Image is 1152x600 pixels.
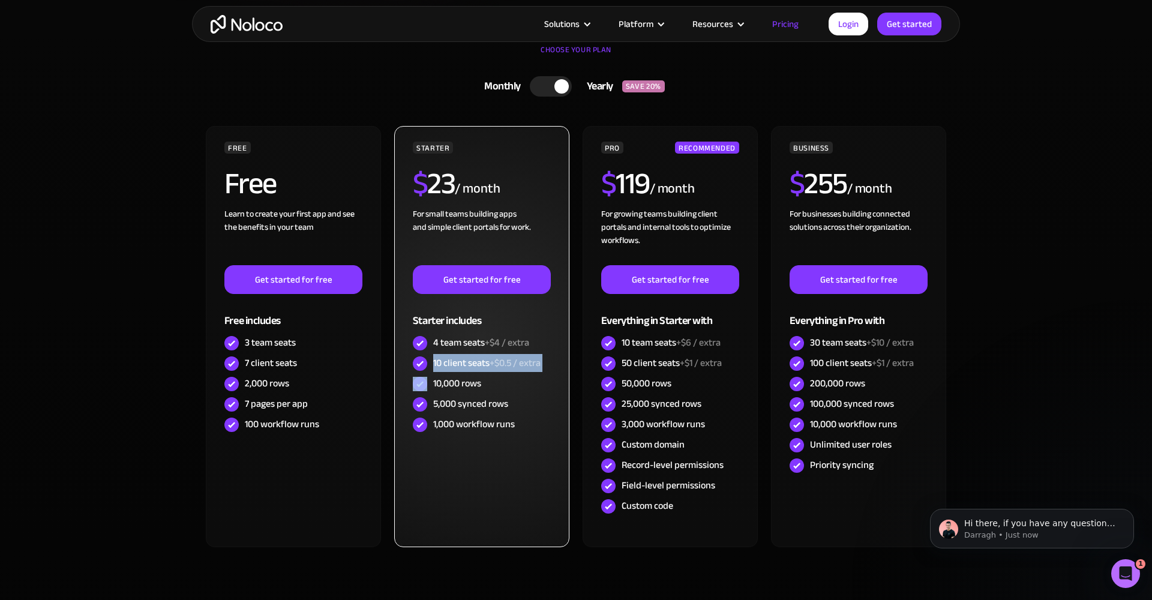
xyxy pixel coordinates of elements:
[224,208,362,265] div: Learn to create your first app and see the benefits in your team ‍
[650,179,695,199] div: / month
[413,208,551,265] div: For small teams building apps and simple client portals for work. ‍
[790,294,928,333] div: Everything in Pro with
[622,418,705,431] div: 3,000 workflow runs
[912,484,1152,568] iframe: Intercom notifications message
[790,169,847,199] h2: 255
[572,77,622,95] div: Yearly
[413,142,453,154] div: STARTER
[790,208,928,265] div: For businesses building connected solutions across their organization. ‍
[622,336,721,349] div: 10 team seats
[810,438,892,451] div: Unlimited user roles
[757,16,814,32] a: Pricing
[810,397,894,410] div: 100,000 synced rows
[601,169,650,199] h2: 119
[810,356,914,370] div: 100 client seats
[810,418,897,431] div: 10,000 workflow runs
[810,336,914,349] div: 30 team seats
[847,179,892,199] div: / month
[245,418,319,431] div: 100 workflow runs
[211,15,283,34] a: home
[810,377,865,390] div: 200,000 rows
[619,16,653,32] div: Platform
[790,142,833,154] div: BUSINESS
[622,356,722,370] div: 50 client seats
[245,356,297,370] div: 7 client seats
[790,155,805,212] span: $
[490,354,541,372] span: +$0.5 / extra
[245,377,289,390] div: 2,000 rows
[433,377,481,390] div: 10,000 rows
[622,499,673,512] div: Custom code
[245,397,308,410] div: 7 pages per app
[604,16,677,32] div: Platform
[413,169,455,199] h2: 23
[245,336,296,349] div: 3 team seats
[224,265,362,294] a: Get started for free
[413,294,551,333] div: Starter includes
[692,16,733,32] div: Resources
[224,142,251,154] div: FREE
[810,458,874,472] div: Priority syncing
[601,294,739,333] div: Everything in Starter with
[224,169,277,199] h2: Free
[413,155,428,212] span: $
[544,16,580,32] div: Solutions
[622,438,685,451] div: Custom domain
[829,13,868,35] a: Login
[622,479,715,492] div: Field-level permissions
[455,179,500,199] div: / month
[433,336,529,349] div: 4 team seats
[469,77,530,95] div: Monthly
[601,142,623,154] div: PRO
[224,294,362,333] div: Free includes
[485,334,529,352] span: +$4 / extra
[433,356,541,370] div: 10 client seats
[680,354,722,372] span: +$1 / extra
[1111,559,1140,588] iframe: Intercom live chat
[622,80,665,92] div: SAVE 20%
[1136,559,1145,569] span: 1
[677,16,757,32] div: Resources
[622,397,701,410] div: 25,000 synced rows
[601,155,616,212] span: $
[877,13,941,35] a: Get started
[601,208,739,265] div: For growing teams building client portals and internal tools to optimize workflows.
[413,265,551,294] a: Get started for free
[622,377,671,390] div: 50,000 rows
[433,397,508,410] div: 5,000 synced rows
[601,265,739,294] a: Get started for free
[872,354,914,372] span: +$1 / extra
[433,418,515,431] div: 1,000 workflow runs
[529,16,604,32] div: Solutions
[622,458,724,472] div: Record-level permissions
[790,265,928,294] a: Get started for free
[866,334,914,352] span: +$10 / extra
[675,142,739,154] div: RECOMMENDED
[676,334,721,352] span: +$6 / extra
[204,41,948,71] div: CHOOSE YOUR PLAN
